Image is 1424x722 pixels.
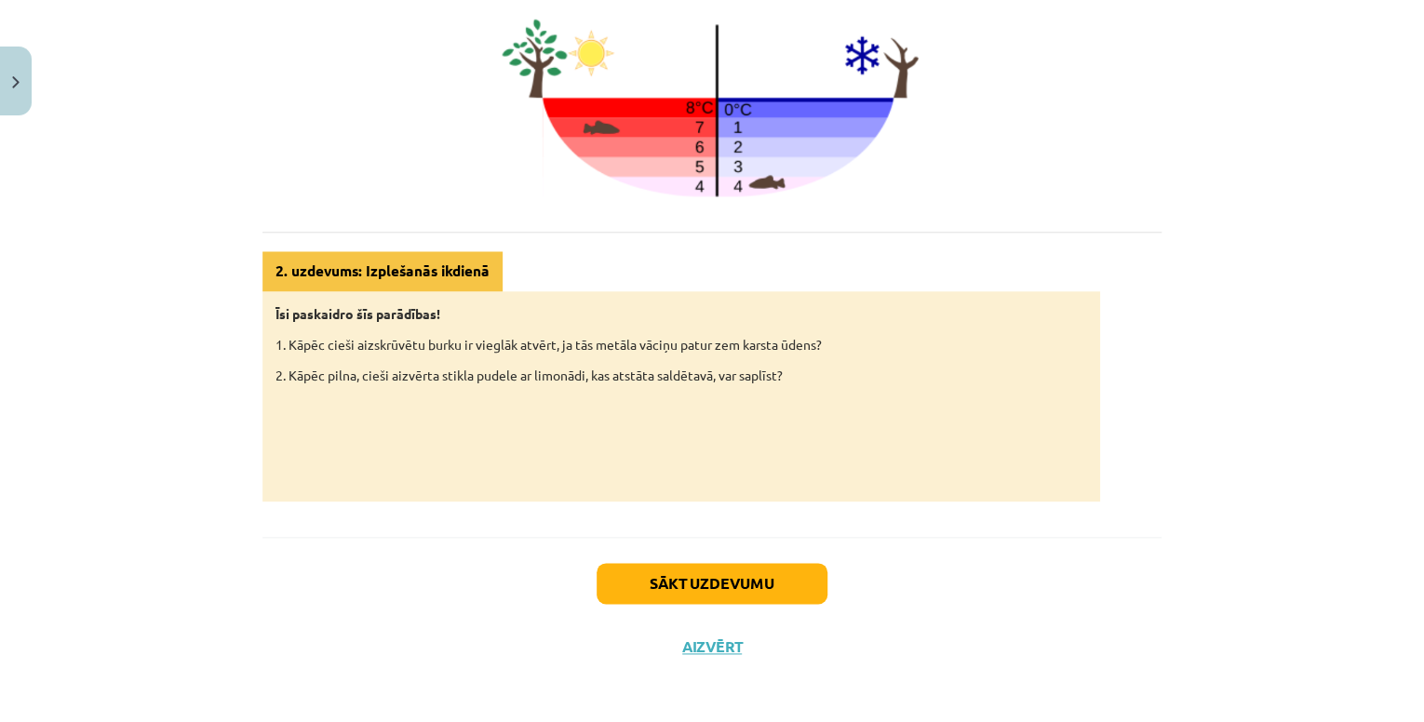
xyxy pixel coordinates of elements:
[597,563,827,604] button: Sākt uzdevumu
[275,366,1087,385] p: 2. Kāpēc pilna, cieši aizvērta stikla pudele ar limonādi, kas atstāta saldētavā, var saplīst?
[275,335,1087,354] p: 1. Kāpēc cieši aizskrūvētu burku ir vieglāk atvērt, ja tās metāla vāciņu patur zem karsta ūdens?
[275,396,1087,473] iframe: 2. uzdevums
[12,76,20,88] img: icon-close-lesson-0947bae3869378f0d4975bcd49f059093ad1ed9edebbc8119c70593378902aed.svg
[275,261,490,280] strong: 2. uzdevums: Izplešanās ikdienā
[677,637,747,656] button: Aizvērt
[275,305,440,322] strong: Īsi paskaidro šīs parādības!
